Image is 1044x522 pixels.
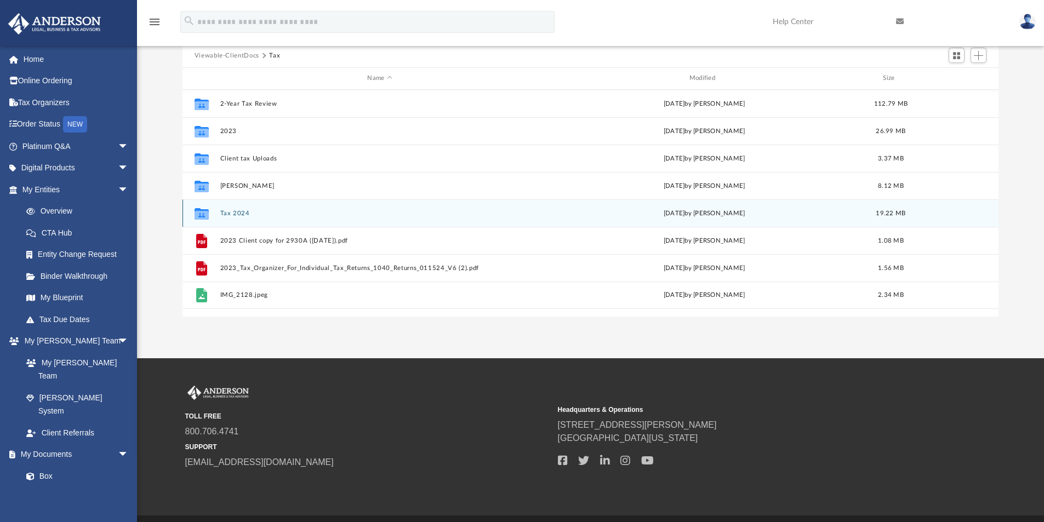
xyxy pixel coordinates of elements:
a: Tax Due Dates [15,308,145,330]
div: [DATE] by [PERSON_NAME] [544,290,864,300]
small: SUPPORT [185,442,550,452]
div: [DATE] by [PERSON_NAME] [544,99,864,108]
a: My Blueprint [15,287,140,309]
div: id [917,73,994,83]
a: 800.706.4741 [185,427,239,436]
div: Modified [544,73,864,83]
a: Entity Change Request [15,244,145,266]
span: arrow_drop_down [118,135,140,158]
span: 112.79 MB [874,100,908,106]
small: TOLL FREE [185,411,550,421]
img: Anderson Advisors Platinum Portal [185,386,251,400]
img: User Pic [1019,14,1036,30]
div: [DATE] by [PERSON_NAME] [544,263,864,273]
a: Overview [15,200,145,222]
a: Binder Walkthrough [15,265,145,287]
span: arrow_drop_down [118,157,140,180]
div: [DATE] by [PERSON_NAME] [544,153,864,163]
span: arrow_drop_down [118,330,140,353]
button: More options [944,232,969,249]
span: arrow_drop_down [118,444,140,466]
button: 2023 [220,128,539,135]
a: My [PERSON_NAME] Team [15,352,134,387]
button: IMG_2128.jpeg [220,291,539,299]
a: Digital Productsarrow_drop_down [8,157,145,179]
a: Client Referrals [15,422,140,444]
button: Add [971,48,987,63]
button: More options [944,260,969,276]
div: id [187,73,215,83]
span: 1.56 MB [878,265,904,271]
i: menu [148,15,161,28]
span: 3.37 MB [878,155,904,161]
button: 2023_Tax_Organizer_For_Individual_Tax_Returns_1040_Returns_011524_V6 (2).pdf [220,265,539,272]
a: Online Ordering [8,70,145,92]
button: Viewable-ClientDocs [195,51,259,61]
a: [PERSON_NAME] System [15,387,140,422]
button: Client tax Uploads [220,155,539,162]
span: 2.34 MB [878,292,904,298]
div: Size [869,73,912,83]
div: NEW [63,116,87,133]
img: Anderson Advisors Platinum Portal [5,13,104,35]
a: menu [148,21,161,28]
button: 2023 Client copy for 2930A ([DATE]).pdf [220,237,539,244]
button: Switch to Grid View [949,48,965,63]
button: Tax [269,51,280,61]
span: arrow_drop_down [118,179,140,201]
a: Home [8,48,145,70]
a: Platinum Q&Aarrow_drop_down [8,135,145,157]
button: Tax 2024 [220,210,539,217]
a: My [PERSON_NAME] Teamarrow_drop_down [8,330,140,352]
div: [DATE] by [PERSON_NAME] [544,181,864,191]
i: search [183,15,195,27]
button: More options [944,287,969,303]
a: CTA Hub [15,222,145,244]
small: Headquarters & Operations [558,405,923,415]
a: My Entitiesarrow_drop_down [8,179,145,200]
span: 26.99 MB [876,128,905,134]
a: Order StatusNEW [8,113,145,136]
a: [EMAIL_ADDRESS][DOMAIN_NAME] [185,457,334,467]
a: Box [15,465,134,487]
div: Name [219,73,539,83]
div: [DATE] by [PERSON_NAME] [544,126,864,136]
a: My Documentsarrow_drop_down [8,444,140,466]
button: 2-Year Tax Review [220,100,539,107]
a: [GEOGRAPHIC_DATA][US_STATE] [558,433,698,443]
a: Tax Organizers [8,91,145,113]
span: 19.22 MB [876,210,905,216]
div: [DATE] by [PERSON_NAME] [544,236,864,245]
button: [PERSON_NAME] [220,182,539,190]
span: 8.12 MB [878,182,904,188]
div: [DATE] by [PERSON_NAME] [544,208,864,218]
div: grid [182,90,999,317]
a: [STREET_ADDRESS][PERSON_NAME] [558,420,717,429]
span: 1.08 MB [878,237,904,243]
